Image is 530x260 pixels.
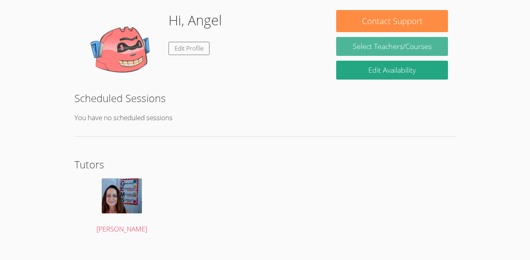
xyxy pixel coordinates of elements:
[336,37,448,56] a: Select Teachers/Courses
[82,178,162,235] a: [PERSON_NAME]
[336,61,448,80] a: Edit Availability
[82,10,162,90] img: default.png
[102,178,142,213] img: avatar.png
[74,157,456,172] h2: Tutors
[74,90,456,106] h2: Scheduled Sessions
[97,224,147,233] span: [PERSON_NAME]
[168,10,222,31] h1: Hi, Angel
[74,112,456,124] p: You have no scheduled sessions
[336,10,448,32] button: Contact Support
[168,42,210,55] a: Edit Profile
